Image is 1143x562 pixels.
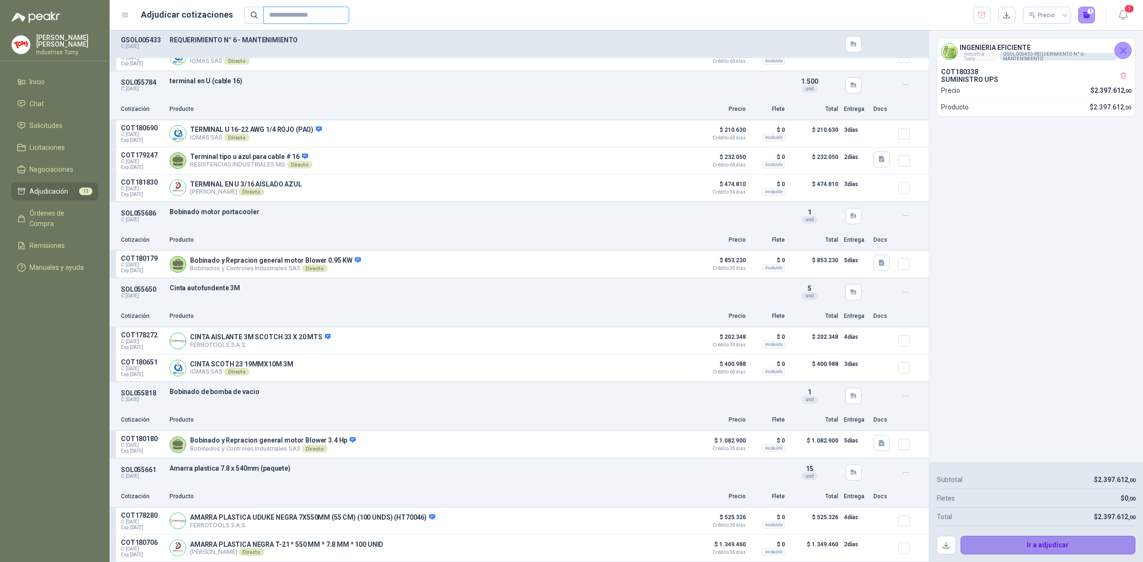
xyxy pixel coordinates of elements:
a: Licitaciones [11,138,98,157]
p: Flete [752,312,785,321]
p: 4 días [844,512,868,523]
img: Company Logo [170,540,186,556]
span: Licitaciones [30,142,65,153]
span: ,00 [1124,88,1131,94]
span: Exp: [DATE] [121,345,164,350]
p: 5 días [844,255,868,266]
p: Bobinado y Repracion general motor Blower 0.95 KW [190,256,361,265]
span: C: [DATE] [121,186,164,192]
p: SUMINISTRO UPS [941,76,1131,83]
span: 2.397.612 [1098,476,1135,483]
p: [PERSON_NAME] [PERSON_NAME] [36,34,98,48]
p: Subtotal [937,474,963,485]
span: 1 [808,388,812,396]
p: $ 400.988 [791,358,838,377]
span: Inicio [30,77,45,87]
a: Chat [11,95,98,113]
div: und [802,473,818,480]
p: $ 0 [752,435,785,446]
p: 4 días [844,331,868,343]
div: Incluido [762,341,785,348]
div: und [802,85,818,93]
p: $ 853.230 [698,255,746,271]
p: REQUERIMIENTO N° 6 - MANTENIMIENTO [170,36,780,44]
p: COT179247 [121,151,164,159]
p: Cotización [121,415,164,424]
p: RESISTENCIAS INDUSTRIALES MG [190,161,312,168]
span: Crédito 60 días [698,163,746,168]
p: $ [1094,512,1135,522]
span: Crédito 60 días [698,59,746,64]
a: Órdenes de Compra [11,204,98,233]
span: Crédito 30 días [698,523,746,528]
p: Precio [941,85,960,96]
a: Solicitudes [11,117,98,135]
div: Incluido [762,57,785,65]
a: Negociaciones [11,160,98,178]
div: Incluido [762,188,785,196]
span: Exp: [DATE] [121,268,164,274]
p: [PERSON_NAME] [190,548,383,556]
p: SOL055784 [121,79,164,86]
p: FERROTOOLS S.A.S. [190,341,331,348]
p: 2 días [844,539,868,550]
p: Cinta autofundente 3M [170,284,780,292]
p: Cotización [121,492,164,501]
button: 1 [1114,7,1132,24]
p: CINTA AISLANTE 3M SCOTCH 33 X 20 MTS [190,333,331,342]
p: $ 1.082.900 [698,435,746,451]
div: Directo [224,368,250,375]
img: Company Logo [170,333,186,349]
span: Exp: [DATE] [121,192,164,197]
p: Bobinado de bomba de vacio [170,388,780,395]
div: Incluido [762,368,785,375]
p: COT178272 [121,331,164,339]
p: Amarra plastica 7.8 x 540mm (paquete) [170,464,780,472]
p: Producto [941,102,969,112]
span: Crédito 30 días [698,266,746,271]
span: Remisiones [30,240,65,251]
p: Entrega [844,415,868,424]
span: C: [DATE] [121,443,164,448]
p: $ 0 [752,539,785,550]
span: 0 [1124,494,1135,502]
img: Company Logo [170,360,186,376]
p: SOL055686 [121,209,164,217]
div: und [802,396,818,404]
span: Órdenes de Compra [30,208,89,229]
span: Exp: [DATE] [121,525,164,531]
p: COT180651 [121,358,164,366]
p: $ 232.050 [698,151,746,168]
div: Directo [239,188,264,196]
p: Flete [752,105,785,114]
span: 1.500 [801,78,818,85]
p: IOMAS SAS [190,134,322,141]
span: 15 [806,465,813,473]
div: Incluido [762,264,785,272]
span: Chat [30,99,44,109]
span: ,00 [1128,496,1135,502]
p: Total [791,415,838,424]
span: C: [DATE] [121,339,164,345]
a: Adjudicación13 [11,182,98,200]
h4: INGENIERIA EFICIENTE [960,42,1117,53]
p: Flete [752,236,785,245]
p: Producto [170,415,692,424]
p: Cotización [121,236,164,245]
p: $ [1090,102,1131,112]
p: $ 853.230 [791,255,838,274]
p: Flete [752,415,785,424]
span: 2.397.612 [1094,87,1131,94]
button: 1 [1078,7,1095,24]
div: Incluido [762,161,785,168]
div: Industria Tomy [960,53,997,60]
div: Incluido [762,521,785,529]
p: Precio [698,236,746,245]
p: $ 1.349.460 [791,539,838,558]
p: AMARRA PLASTICA NEGRA T-21 * 550 MM * 7.8 MM * 100 UNID [190,541,383,548]
p: C: [DATE] [121,397,164,403]
h1: Adjudicar cotizaciones [141,8,233,21]
p: AMARRA PLASTICA UDUKE NEGRA 7X550MM (55 CM) (100 UNDS) (HT70046) [190,513,435,522]
span: ,00 [1128,477,1135,483]
p: SOL055650 [121,286,164,293]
